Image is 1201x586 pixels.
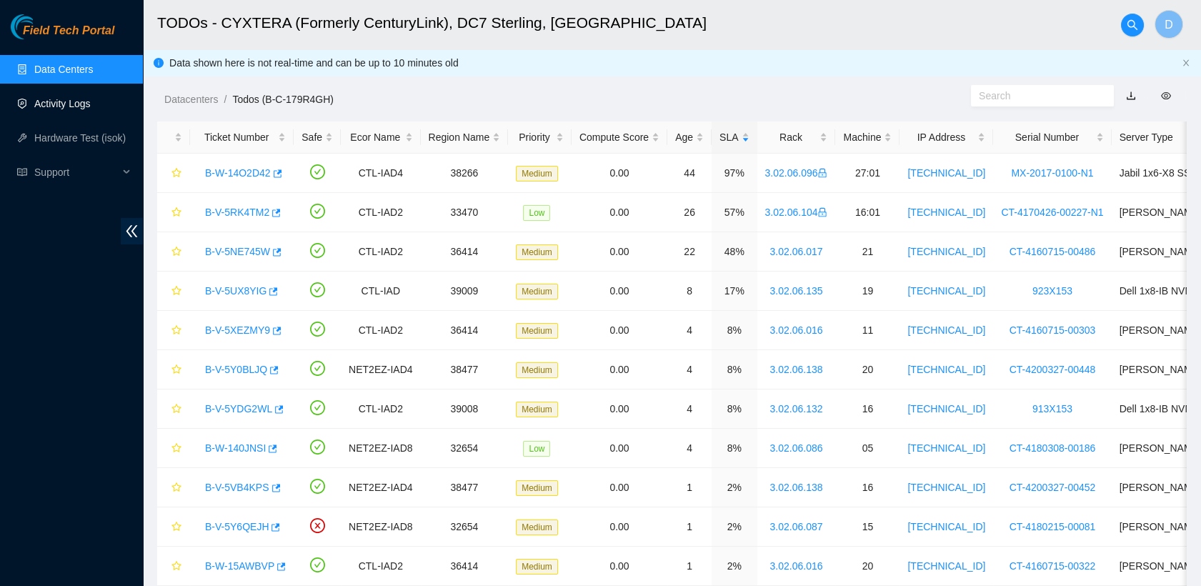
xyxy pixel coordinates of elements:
td: 4 [667,311,712,350]
td: 4 [667,350,712,389]
td: NET2EZ-IAD4 [341,468,420,507]
td: 0.00 [572,154,667,193]
td: 22 [667,232,712,272]
td: 0.00 [572,311,667,350]
td: 16 [835,389,899,429]
a: [TECHNICAL_ID] [907,246,985,257]
button: star [165,279,182,302]
td: NET2EZ-IAD8 [341,429,420,468]
span: check-circle [310,439,325,455]
a: [TECHNICAL_ID] [907,364,985,375]
span: check-circle [310,204,325,219]
td: 0.00 [572,429,667,468]
span: Medium [516,559,558,575]
span: Medium [516,166,558,182]
td: 1 [667,547,712,586]
td: CTL-IAD4 [341,154,420,193]
td: 8% [712,350,757,389]
a: CT-4200327-00448 [1010,364,1096,375]
img: Akamai Technologies [11,14,72,39]
span: star [171,286,181,297]
a: CT-4160715-00486 [1010,246,1096,257]
td: CTL-IAD2 [341,232,420,272]
td: 27:01 [835,154,899,193]
span: star [171,443,181,455]
span: star [171,404,181,415]
td: 4 [667,429,712,468]
td: 38266 [421,154,509,193]
a: 3.02.06.135 [770,285,823,297]
a: [TECHNICAL_ID] [907,324,985,336]
button: search [1121,14,1144,36]
td: 21 [835,232,899,272]
td: 2% [712,468,757,507]
span: Low [523,441,550,457]
span: close [1182,59,1190,67]
td: 0.00 [572,468,667,507]
td: NET2EZ-IAD8 [341,507,420,547]
span: Medium [516,244,558,260]
a: B-W-15AWBVP [205,560,274,572]
a: 3.02.06.096lock [765,167,828,179]
a: 913X153 [1032,403,1072,414]
a: B-W-140JNSI [205,442,266,454]
span: check-circle [310,400,325,415]
td: 36414 [421,311,509,350]
a: 3.02.06.016 [770,324,823,336]
td: 26 [667,193,712,232]
span: Low [523,205,550,221]
a: 3.02.06.086 [770,442,823,454]
td: 1 [667,507,712,547]
td: 05 [835,429,899,468]
button: download [1115,84,1147,107]
a: B-V-5Y0BLJQ [205,364,267,375]
td: 16:01 [835,193,899,232]
a: Hardware Test (isok) [34,132,126,144]
td: 97% [712,154,757,193]
span: star [171,561,181,572]
a: Activity Logs [34,98,91,109]
span: D [1165,16,1173,34]
a: Data Centers [34,64,93,75]
button: star [165,555,182,577]
a: 3.02.06.104lock [765,207,828,218]
a: B-V-5Y6QEJH [205,521,269,532]
td: CTL-IAD2 [341,547,420,586]
td: 2% [712,547,757,586]
button: star [165,319,182,342]
td: 19 [835,272,899,311]
a: B-V-5YDG2WL [205,403,272,414]
a: Akamai TechnologiesField Tech Portal [11,26,114,44]
a: 3.02.06.017 [770,246,823,257]
span: star [171,482,181,494]
a: B-V-5XEZMY9 [205,324,270,336]
td: 0.00 [572,232,667,272]
button: star [165,358,182,381]
a: [TECHNICAL_ID] [907,482,985,493]
td: CTL-IAD2 [341,193,420,232]
a: Todos (B-C-179R4GH) [232,94,334,105]
a: [TECHNICAL_ID] [907,442,985,454]
a: B-V-5NE745W [205,246,270,257]
td: 16 [835,468,899,507]
td: 36414 [421,547,509,586]
a: [TECHNICAL_ID] [907,207,985,218]
td: 39009 [421,272,509,311]
span: Medium [516,362,558,378]
td: 38477 [421,468,509,507]
td: 36414 [421,232,509,272]
button: star [165,162,182,184]
td: 15 [835,507,899,547]
button: star [165,476,182,499]
button: star [165,240,182,263]
a: B-V-5VB4KPS [205,482,269,493]
td: NET2EZ-IAD4 [341,350,420,389]
span: Medium [516,323,558,339]
a: [TECHNICAL_ID] [907,403,985,414]
td: 20 [835,547,899,586]
span: Medium [516,480,558,496]
a: [TECHNICAL_ID] [907,167,985,179]
a: download [1126,90,1136,101]
span: close-circle [310,518,325,533]
button: star [165,397,182,420]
